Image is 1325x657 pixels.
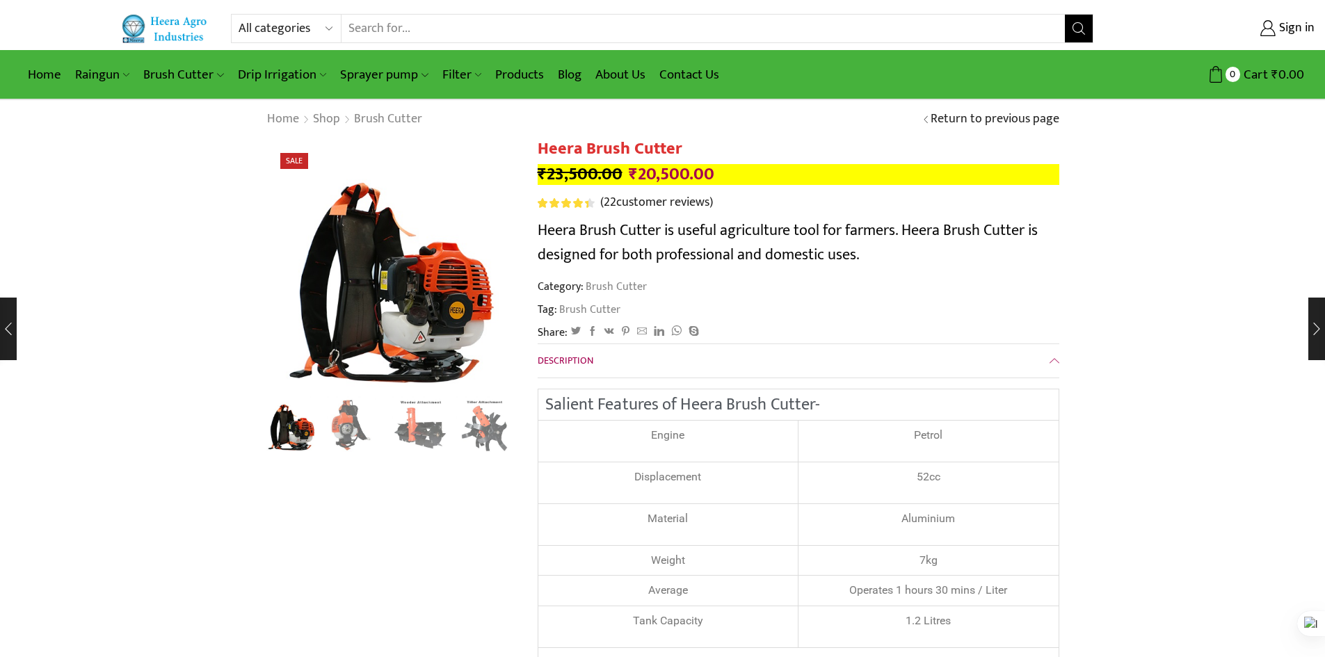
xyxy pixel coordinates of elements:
img: Heera Brush Cutter [266,139,517,389]
bdi: 0.00 [1271,64,1304,86]
div: Weight [545,553,791,569]
a: (22customer reviews) [600,194,713,212]
a: Raingun [68,58,136,91]
li: 1 / 8 [263,396,321,452]
span: ₹ [538,160,547,188]
a: Description [538,344,1059,378]
div: Average [545,583,791,599]
a: About Us [588,58,652,91]
span: 22 [538,198,597,208]
a: Contact Us [652,58,726,91]
img: Heera Brush Cutter [263,394,321,452]
div: Rated 4.55 out of 5 [538,198,594,208]
p: 1.2 Litres [805,613,1052,629]
span: ₹ [629,160,638,188]
p: Petrol [805,428,1052,444]
bdi: 20,500.00 [629,160,714,188]
a: Brush Cutter [353,111,423,129]
div: Material [545,511,791,527]
span: Heera Brush Cutter is useful agriculture tool for farmers. Heera Brush Cutter is designed for bot... [538,218,1038,268]
input: Search for... [342,15,1066,42]
span: Sign in [1276,19,1315,38]
bdi: 23,500.00 [538,160,623,188]
span: 0 [1226,67,1240,81]
p: Engine [545,428,791,444]
button: Search button [1065,15,1093,42]
div: Operates 1 hours 30 mins / Liter [805,583,1052,599]
a: 0 Cart ₹0.00 [1107,62,1304,88]
nav: Breadcrumb [266,111,423,129]
a: Shop [312,111,341,129]
li: 2 / 8 [327,396,385,452]
span: Rated out of 5 based on customer ratings [538,198,589,208]
a: Tiller Attachmnet [456,396,513,454]
p: Aluminium [805,511,1052,527]
span: 22 [604,192,616,213]
div: Tank Capacity [545,613,791,629]
a: Return to previous page [931,111,1059,129]
a: Products [488,58,551,91]
a: 4 [327,396,385,454]
h2: Salient Features of Heera Brush Cutter- [545,396,1052,413]
span: Tag: [538,302,1059,318]
span: Share: [538,325,568,341]
a: Weeder Ataachment [392,396,449,454]
p: Displacement [545,469,791,485]
a: Filter [435,58,488,91]
p: 52cc [805,469,1052,485]
a: Sign in [1114,16,1315,41]
li: 4 / 8 [456,396,513,452]
a: Drip Irrigation [231,58,333,91]
h1: Heera Brush Cutter [538,139,1059,159]
span: Sale [280,153,308,169]
span: Category: [538,279,647,295]
li: 3 / 8 [392,396,449,452]
a: Brush Cutter [584,277,647,295]
span: Cart [1240,65,1268,84]
div: 7kg [805,553,1052,569]
a: Brush Cutter [136,58,230,91]
div: 1 / 8 [266,139,517,389]
a: Home [266,111,300,129]
a: Sprayer pump [333,58,435,91]
a: Home [21,58,68,91]
span: ₹ [1271,64,1278,86]
a: Brush Cutter [557,302,620,318]
span: Description [538,352,593,368]
a: Blog [551,58,588,91]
